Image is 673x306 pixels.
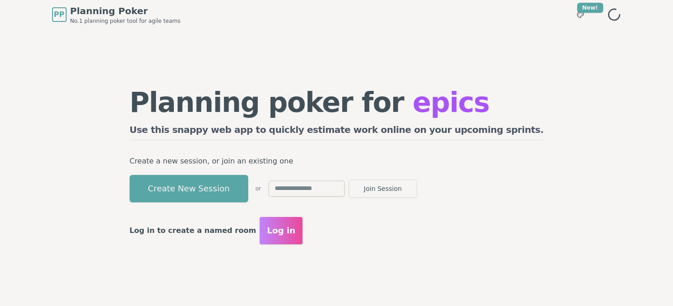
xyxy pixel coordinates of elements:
[412,86,489,118] span: epics
[260,217,303,244] button: Log in
[130,155,544,168] p: Create a new session, or join an existing one
[130,123,544,140] h2: Use this snappy web app to quickly estimate work online on your upcoming sprints.
[577,3,603,13] div: New!
[130,175,248,202] button: Create New Session
[52,5,181,25] a: PPPlanning PokerNo.1 planning poker tool for agile teams
[54,9,64,20] span: PP
[70,5,181,17] span: Planning Poker
[349,179,417,198] button: Join Session
[130,89,544,116] h1: Planning poker for
[267,224,295,237] span: Log in
[70,17,181,25] span: No.1 planning poker tool for agile teams
[572,6,589,23] button: New!
[130,224,256,237] p: Log in to create a named room
[256,185,261,192] span: or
